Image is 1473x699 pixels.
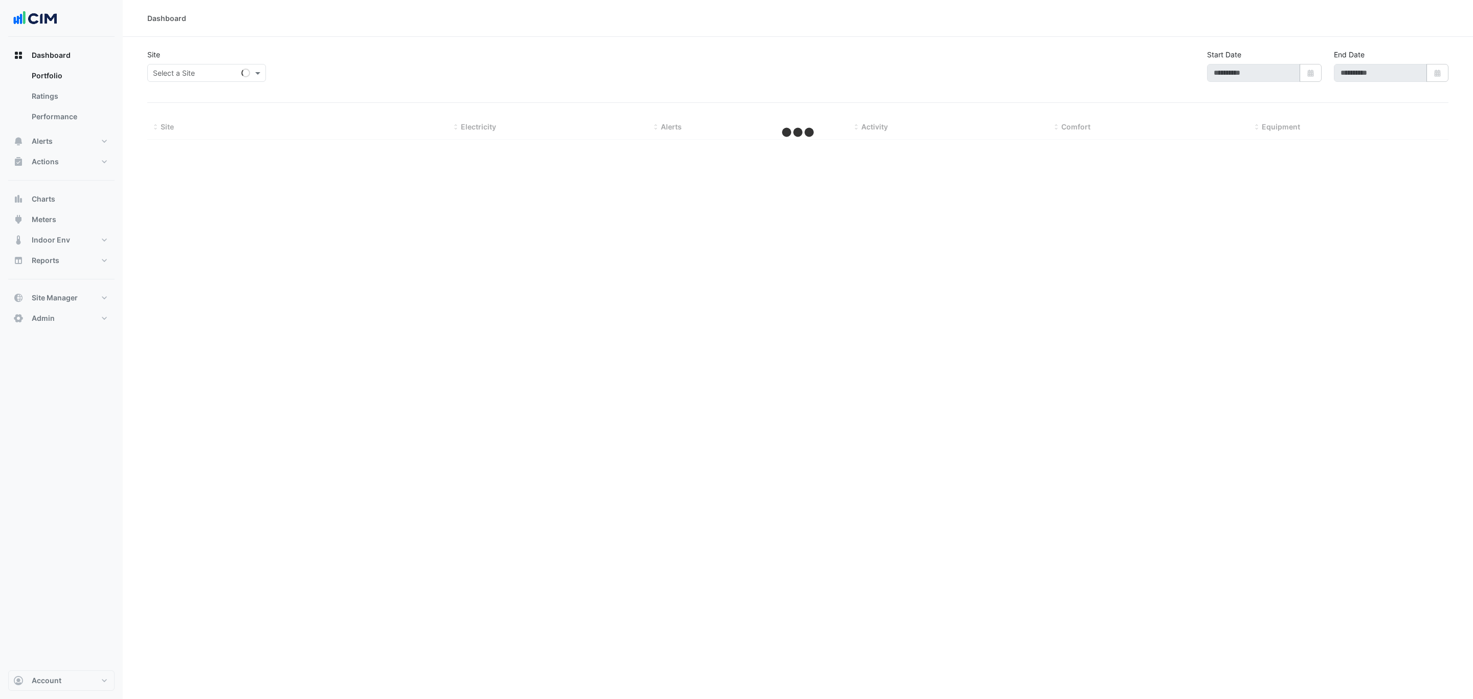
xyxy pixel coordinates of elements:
[8,230,115,250] button: Indoor Env
[24,65,115,86] a: Portfolio
[32,675,61,686] span: Account
[461,122,496,131] span: Electricity
[13,136,24,146] app-icon: Alerts
[12,8,58,29] img: Company Logo
[1262,122,1300,131] span: Equipment
[1061,122,1090,131] span: Comfort
[8,45,115,65] button: Dashboard
[32,214,56,225] span: Meters
[13,214,24,225] app-icon: Meters
[13,157,24,167] app-icon: Actions
[8,131,115,151] button: Alerts
[661,122,682,131] span: Alerts
[32,255,59,266] span: Reports
[13,313,24,323] app-icon: Admin
[8,670,115,691] button: Account
[1334,49,1365,60] label: End Date
[161,122,174,131] span: Site
[24,86,115,106] a: Ratings
[32,235,70,245] span: Indoor Env
[13,235,24,245] app-icon: Indoor Env
[8,209,115,230] button: Meters
[8,151,115,172] button: Actions
[13,194,24,204] app-icon: Charts
[13,255,24,266] app-icon: Reports
[1207,49,1241,60] label: Start Date
[8,250,115,271] button: Reports
[32,136,53,146] span: Alerts
[8,308,115,329] button: Admin
[147,49,160,60] label: Site
[8,288,115,308] button: Site Manager
[32,157,59,167] span: Actions
[8,189,115,209] button: Charts
[32,194,55,204] span: Charts
[13,293,24,303] app-icon: Site Manager
[24,106,115,127] a: Performance
[147,13,186,24] div: Dashboard
[32,293,78,303] span: Site Manager
[8,65,115,131] div: Dashboard
[32,50,71,60] span: Dashboard
[861,122,888,131] span: Activity
[32,313,55,323] span: Admin
[13,50,24,60] app-icon: Dashboard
